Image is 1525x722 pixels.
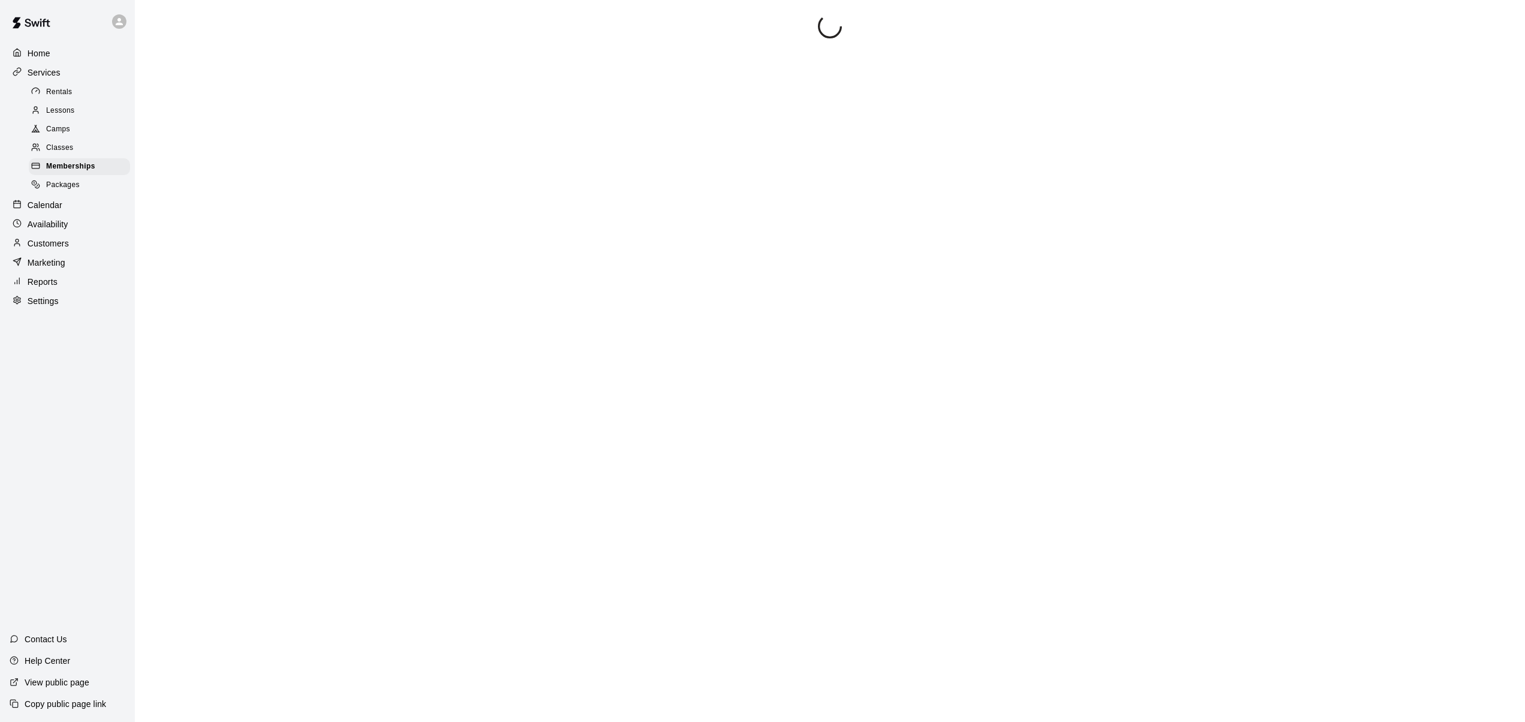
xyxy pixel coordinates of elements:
a: Home [10,44,125,62]
a: Availability [10,215,125,233]
a: Lessons [29,101,135,120]
p: View public page [25,676,89,688]
p: Marketing [28,257,65,269]
span: Rentals [46,86,73,98]
a: Services [10,64,125,82]
div: Memberships [29,158,130,175]
span: Camps [46,124,70,136]
p: Home [28,47,50,59]
a: Marketing [10,254,125,272]
span: Classes [46,142,73,154]
p: Services [28,67,61,79]
p: Calendar [28,199,62,211]
span: Packages [46,179,80,191]
p: Contact Us [25,633,67,645]
div: Classes [29,140,130,157]
p: Copy public page link [25,698,106,710]
p: Reports [28,276,58,288]
a: Calendar [10,196,125,214]
div: Rentals [29,84,130,101]
a: Customers [10,234,125,252]
p: Availability [28,218,68,230]
a: Reports [10,273,125,291]
div: Camps [29,121,130,138]
div: Lessons [29,103,130,119]
a: Classes [29,139,135,158]
a: Settings [10,292,125,310]
a: Memberships [29,158,135,176]
p: Settings [28,295,59,307]
a: Packages [29,176,135,195]
a: Rentals [29,83,135,101]
div: Packages [29,177,130,194]
p: Customers [28,237,69,249]
a: Camps [29,121,135,139]
p: Help Center [25,655,70,667]
span: Lessons [46,105,75,117]
span: Memberships [46,161,95,173]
